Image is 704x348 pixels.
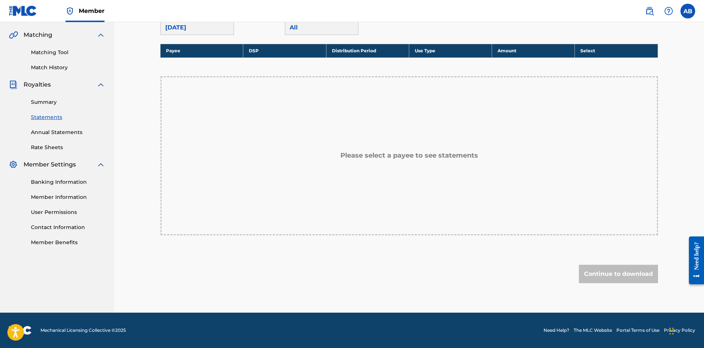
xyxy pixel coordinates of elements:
img: help [664,7,673,15]
a: Statements [31,113,105,121]
h5: Please select a payee to see statements [340,151,478,160]
a: Matching Tool [31,49,105,56]
img: Matching [9,31,18,39]
span: Matching [24,31,52,39]
span: Mechanical Licensing Collective © 2025 [40,327,126,334]
a: User Permissions [31,208,105,216]
a: Banking Information [31,178,105,186]
a: Contact Information [31,224,105,231]
img: expand [96,80,105,89]
a: Need Help? [544,327,569,334]
iframe: Chat Widget [667,313,704,348]
div: User Menu [680,4,695,18]
img: search [645,7,654,15]
th: Select [575,44,658,57]
img: Member Settings [9,160,18,169]
div: Drag [669,320,674,342]
img: Top Rightsholder [66,7,74,15]
a: Summary [31,98,105,106]
img: expand [96,31,105,39]
th: Distribution Period [326,44,409,57]
iframe: Resource Center [683,231,704,290]
img: expand [96,160,105,169]
th: Amount [492,44,575,57]
img: MLC Logo [9,6,37,16]
a: Member Information [31,193,105,201]
span: Member [79,7,105,15]
a: Rate Sheets [31,144,105,151]
th: Payee [160,44,243,57]
a: Annual Statements [31,129,105,136]
span: Royalties [24,80,51,89]
a: The MLC Website [574,327,612,334]
a: Public Search [642,4,657,18]
img: logo [9,326,32,335]
span: Member Settings [24,160,76,169]
img: Royalties [9,80,18,89]
th: DSP [243,44,326,57]
div: Help [661,4,676,18]
a: Privacy Policy [664,327,695,334]
a: Portal Terms of Use [616,327,659,334]
a: Match History [31,64,105,71]
th: Use Type [409,44,492,57]
a: Member Benefits [31,239,105,246]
